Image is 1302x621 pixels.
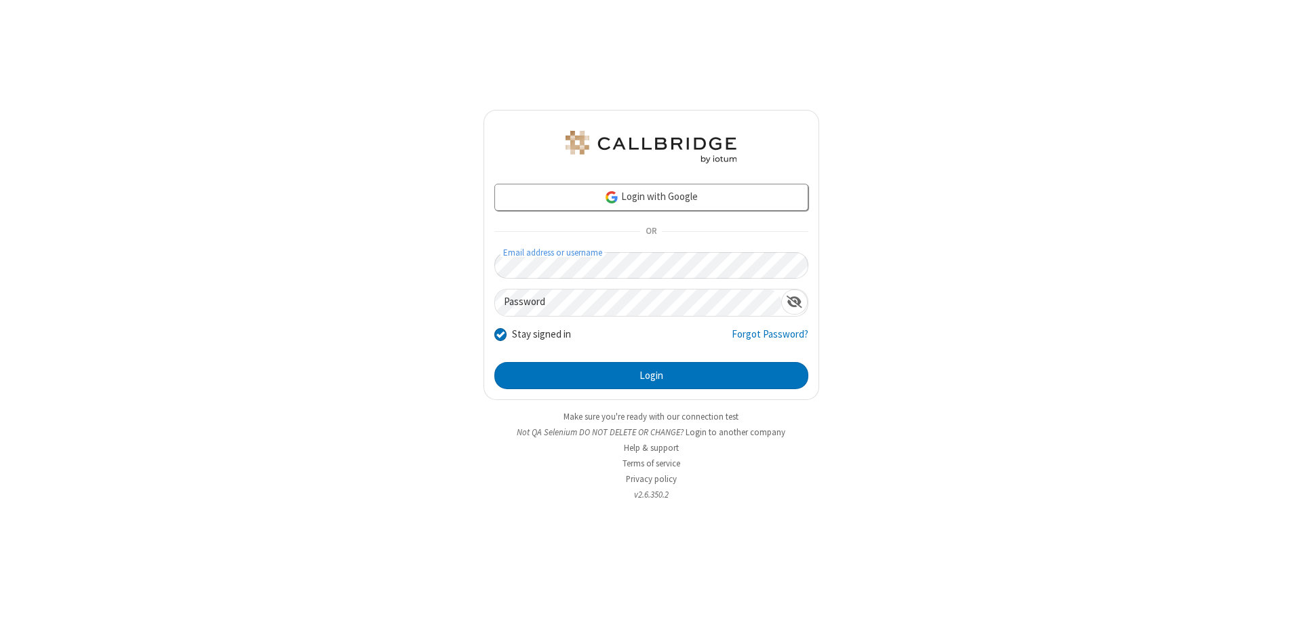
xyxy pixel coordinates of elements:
img: QA Selenium DO NOT DELETE OR CHANGE [563,131,739,163]
li: Not QA Selenium DO NOT DELETE OR CHANGE? [484,426,819,439]
img: google-icon.png [604,190,619,205]
li: v2.6.350.2 [484,488,819,501]
a: Forgot Password? [732,327,808,353]
button: Login [494,362,808,389]
label: Stay signed in [512,327,571,342]
a: Terms of service [623,458,680,469]
a: Help & support [624,442,679,454]
a: Make sure you're ready with our connection test [564,411,738,422]
span: OR [640,222,662,241]
a: Privacy policy [626,473,677,485]
a: Login with Google [494,184,808,211]
input: Password [495,289,781,316]
div: Show password [781,289,808,315]
button: Login to another company [686,426,785,439]
input: Email address or username [494,252,808,279]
